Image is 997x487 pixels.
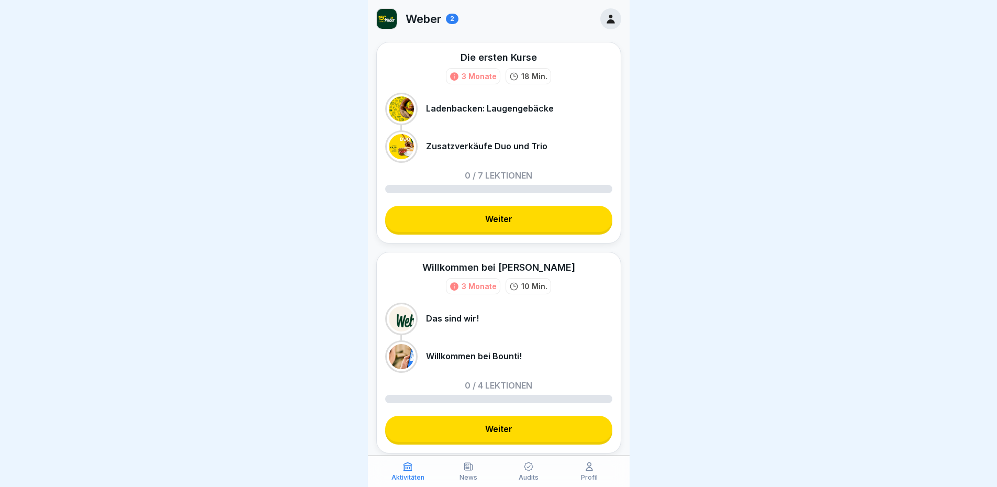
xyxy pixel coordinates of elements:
[391,474,424,481] p: Aktivitäten
[521,71,547,82] p: 18 Min.
[462,71,497,82] div: 3 Monate
[461,51,537,64] div: Die ersten Kurse
[426,104,554,114] p: Ladenbacken: Laugengebäcke
[521,281,547,292] p: 10 Min.
[446,14,458,24] div: 2
[462,281,497,292] div: 3 Monate
[385,416,612,442] a: Weiter
[406,12,442,26] p: Weber
[465,171,532,180] p: 0 / 7 Lektionen
[581,474,598,481] p: Profil
[519,474,539,481] p: Audits
[422,261,575,274] div: Willkommen bei [PERSON_NAME]
[426,141,547,151] p: Zusatzverkäufe Duo und Trio
[465,381,532,390] p: 0 / 4 Lektionen
[377,9,397,29] img: n7q9hwkx7jz5qym5ld1w21yp.png
[426,314,479,324] p: Das sind wir!
[460,474,477,481] p: News
[426,351,522,361] p: Willkommen bei Bounti!
[385,206,612,232] a: Weiter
